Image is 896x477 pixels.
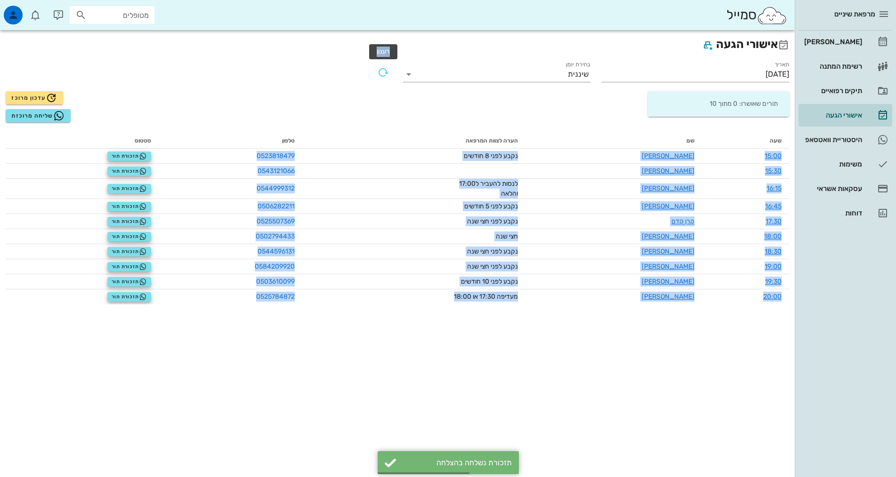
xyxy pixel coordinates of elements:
a: [PERSON_NAME] [642,232,694,240]
div: נקבע לפני 8 חודשים [447,151,518,161]
span: תזכורת תור [112,218,147,225]
a: 18:00 [764,232,782,240]
th: שם [525,134,702,149]
div: חצי שנה [447,231,518,241]
h2: אישורי הגעה [6,36,789,54]
a: 19:00 [765,262,782,270]
th: שעה [702,134,789,149]
a: רשימת המתנה [799,55,892,78]
a: 0525507369 [257,217,295,225]
button: תזכורת תור [107,277,151,286]
a: [PERSON_NAME] [642,152,694,160]
div: רשימת המתנה [802,63,862,70]
a: [PERSON_NAME] [642,202,694,210]
button: תזכורת תור [107,262,151,271]
div: נקבע לפני חצי שנה [447,216,518,226]
div: מעדיפה 17:30 או 18:00 [447,292,518,302]
th: סטטוס [6,134,159,149]
span: מרפאת שיניים [834,10,875,18]
div: היסטוריית וואטסאפ [802,136,862,143]
a: קרן קדם [671,217,694,225]
button: תזכורת תור [107,232,151,241]
a: היסטוריית וואטסאפ [799,128,892,151]
a: עסקאות אשראי [799,177,892,200]
a: 0543121066 [258,167,295,175]
span: תזכורת תור [112,248,147,255]
div: שיננית [568,70,589,79]
div: בחירת יומןשיננית [403,67,590,82]
span: טלפון [282,137,295,144]
a: [PERSON_NAME] [642,247,694,255]
div: נקבע לפני 5 חודשים [447,201,518,211]
a: 0506282211 [258,202,295,210]
span: תזכורת תור [112,203,147,210]
a: תיקים רפואיים [799,79,892,102]
button: תזכורת תור [107,167,151,176]
a: 16:45 [765,202,782,210]
button: תזכורת תור [107,247,151,256]
span: תזכורת תור [112,263,147,270]
div: דוחות [802,209,862,217]
img: SmileCloud logo [757,6,787,25]
span: תזכורת תור [112,233,147,240]
div: סמייל [726,5,787,25]
a: [PERSON_NAME] [642,293,694,301]
div: נקבע לפני חצי שנה [447,246,518,256]
a: [PERSON_NAME] [799,31,892,53]
span: עדכון מרוכז [11,92,57,103]
a: 0544596131 [258,247,295,255]
a: 0544999312 [257,184,295,192]
div: משימות [802,160,862,168]
span: סטטוס [135,137,151,144]
span: תזכורת תור [112,278,147,286]
a: משימות [799,153,892,175]
button: תזכורת תור [107,217,151,226]
button: תזכורת תור [107,292,151,302]
span: תזכורת תור [112,185,147,192]
button: תזכורת תור [107,202,151,211]
button: שליחה מרוכזת [6,109,71,122]
a: [PERSON_NAME] [642,184,694,192]
div: תזכורת נשלחה בהצלחה [401,458,512,467]
a: דוחות [799,202,892,224]
div: נקבע לפני 10 חודשים [447,277,518,286]
span: שם [686,137,694,144]
th: טלפון [159,134,302,149]
a: [PERSON_NAME] [642,167,694,175]
button: תזכורת תור [107,151,151,161]
button: עדכון מרוכז [6,91,63,104]
span: שליחה מרוכזת [11,110,65,121]
a: 18:30 [765,247,782,255]
span: שעה [770,137,782,144]
a: 15:00 [765,152,782,160]
div: [PERSON_NAME] [802,38,862,46]
a: [PERSON_NAME] [642,278,694,286]
div: אישורי הגעה [802,111,862,119]
a: 20:00 [763,293,782,301]
a: 0503610099 [256,278,295,286]
div: לנסות להעביר ל17:00 והלאה [447,179,518,199]
span: תג [28,8,33,13]
span: תזכורת תור [112,152,147,160]
th: הערה לצוות המרפאה [302,134,525,149]
a: [PERSON_NAME] [642,262,694,270]
span: הערה לצוות המרפאה [466,137,518,144]
a: 17:30 [766,217,782,225]
span: תזכורת תור [112,167,147,175]
div: נקבע לפני חצי שנה [447,262,518,271]
a: 0525784872 [256,293,295,301]
span: תזכורת תור [112,293,147,301]
div: תיקים רפואיים [802,87,862,95]
a: 15:30 [765,167,782,175]
a: 0584209920 [255,262,295,270]
div: עסקאות אשראי [802,185,862,192]
a: 19:30 [765,278,782,286]
button: תזכורת תור [107,184,151,193]
label: בחירת יומן [566,61,590,68]
a: 0502794433 [256,232,295,240]
div: תורים שאושרו: 0 מתוך 10 [652,91,785,117]
a: אישורי הגעה [799,104,892,127]
a: 0523818479 [257,152,295,160]
label: תאריך [775,61,790,68]
a: 16:15 [767,184,782,192]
